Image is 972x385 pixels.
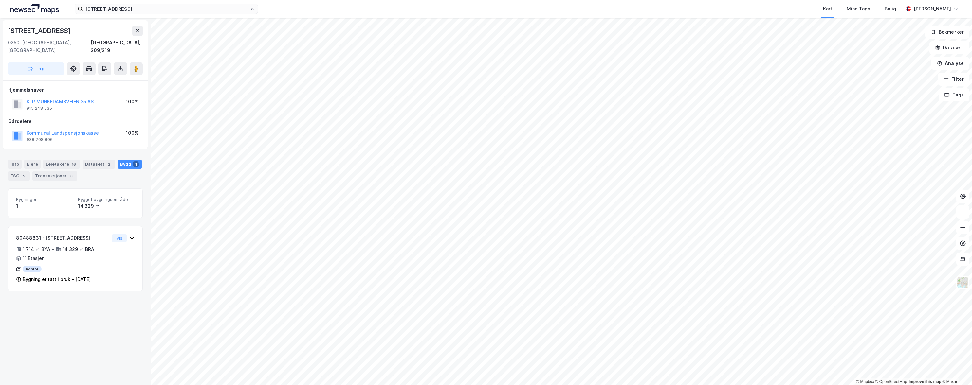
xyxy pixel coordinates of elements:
[8,26,72,36] div: [STREET_ADDRESS]
[91,39,143,54] div: [GEOGRAPHIC_DATA], 209/219
[925,26,969,39] button: Bokmerker
[16,234,109,242] div: 80488831 - [STREET_ADDRESS]
[52,247,54,252] div: •
[8,86,142,94] div: Hjemmelshaver
[16,202,73,210] div: 1
[885,5,896,13] div: Bolig
[23,275,91,283] div: Bygning er tatt i bruk - [DATE]
[23,254,44,262] div: 11 Etasjer
[68,173,75,179] div: 8
[83,4,250,14] input: Søk på adresse, matrikkel, gårdeiere, leietakere eller personer
[21,173,27,179] div: 5
[126,129,138,137] div: 100%
[875,379,907,384] a: OpenStreetMap
[27,106,52,111] div: 915 248 535
[8,39,91,54] div: 0250, [GEOGRAPHIC_DATA], [GEOGRAPHIC_DATA]
[939,354,972,385] iframe: Chat Widget
[83,160,115,169] div: Datasett
[63,245,94,253] div: 14 329 ㎡ BRA
[43,160,80,169] div: Leietakere
[78,202,135,210] div: 14 329 ㎡
[10,4,59,14] img: logo.a4113a55bc3d86da70a041830d287a7e.svg
[8,62,64,75] button: Tag
[931,57,969,70] button: Analyse
[112,234,127,242] button: Vis
[126,98,138,106] div: 100%
[27,137,53,142] div: 938 708 606
[929,41,969,54] button: Datasett
[8,160,22,169] div: Info
[823,5,832,13] div: Kart
[16,197,73,202] span: Bygninger
[914,5,951,13] div: [PERSON_NAME]
[909,379,941,384] a: Improve this map
[8,171,30,181] div: ESG
[133,161,139,167] div: 1
[23,245,50,253] div: 1 714 ㎡ BYA
[856,379,874,384] a: Mapbox
[24,160,41,169] div: Eiere
[957,276,969,289] img: Z
[8,117,142,125] div: Gårdeiere
[847,5,870,13] div: Mine Tags
[118,160,142,169] div: Bygg
[32,171,77,181] div: Transaksjoner
[939,88,969,101] button: Tags
[78,197,135,202] span: Bygget bygningsområde
[938,73,969,86] button: Filter
[70,161,77,167] div: 16
[106,161,112,167] div: 2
